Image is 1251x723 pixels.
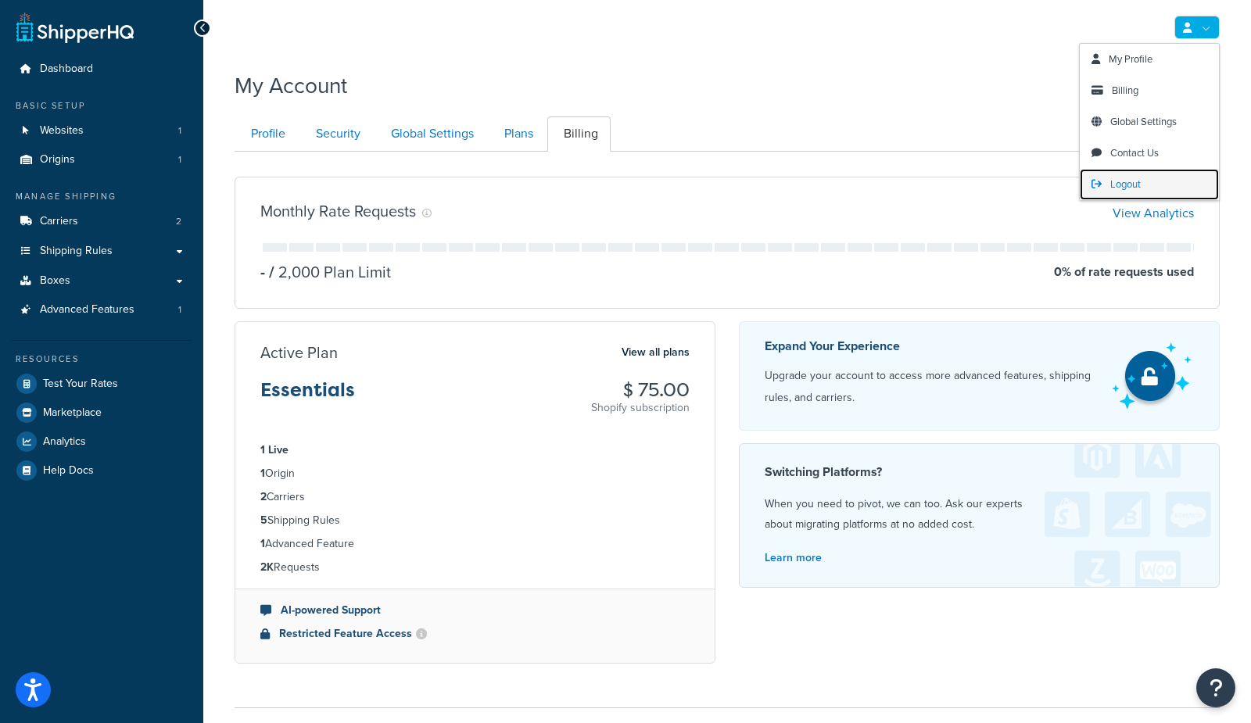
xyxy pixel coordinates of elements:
li: AI-powered Support [260,602,690,619]
li: Websites [12,116,192,145]
a: Analytics [12,428,192,456]
a: Contact Us [1080,138,1219,169]
li: Carriers [260,489,690,506]
strong: 5 [260,512,267,528]
strong: 1 [260,465,265,481]
a: View all plans [622,342,690,363]
a: Plans [488,116,546,152]
span: Contact Us [1110,145,1159,160]
li: Restricted Feature Access [260,625,690,642]
p: 0 % of rate requests used [1054,261,1194,283]
a: ShipperHQ Home [16,12,134,43]
a: View Analytics [1113,204,1194,222]
p: - [260,261,265,283]
h3: $ 75.00 [591,380,690,400]
a: Websites 1 [12,116,192,145]
span: Analytics [43,435,86,449]
span: 1 [178,303,181,317]
li: Shipping Rules [260,512,690,529]
a: Security [299,116,373,152]
div: Resources [12,353,192,366]
span: Logout [1110,177,1141,191]
strong: 2K [260,559,274,575]
span: Test Your Rates [43,378,118,391]
a: Marketplace [12,399,192,427]
button: Open Resource Center [1196,668,1235,707]
a: Test Your Rates [12,370,192,398]
a: Logout [1080,169,1219,200]
strong: 2 [260,489,267,505]
a: Billing [547,116,611,152]
span: 1 [178,153,181,166]
a: Expand Your Experience Upgrade your account to access more advanced features, shipping rules, and... [739,321,1220,431]
span: 2 [176,215,181,228]
a: Profile [235,116,298,152]
span: Marketplace [43,406,102,420]
a: Billing [1080,75,1219,106]
span: Origins [40,153,75,166]
strong: 1 [260,535,265,552]
h3: Essentials [260,380,355,413]
a: Global Settings [375,116,486,152]
p: When you need to pivot, we can too. Ask our experts about migrating platforms at no added cost. [765,494,1194,535]
li: Requests [260,559,690,576]
a: Shipping Rules [12,237,192,266]
a: My Profile [1080,44,1219,75]
span: Shipping Rules [40,245,113,258]
span: Global Settings [1110,114,1177,129]
h3: Active Plan [260,344,338,361]
a: Help Docs [12,456,192,485]
a: Advanced Features 1 [12,295,192,324]
span: My Profile [1109,52,1152,66]
span: Dashboard [40,63,93,76]
span: Websites [40,124,84,138]
span: Help Docs [43,464,94,478]
a: Origins 1 [12,145,192,174]
li: Origin [260,465,690,482]
h3: Monthly Rate Requests [260,202,416,220]
h4: Switching Platforms? [765,463,1194,481]
li: Advanced Features [12,295,192,324]
a: Learn more [765,549,822,566]
li: Carriers [12,207,192,236]
span: / [269,260,274,284]
div: Basic Setup [12,99,192,113]
h1: My Account [235,70,347,101]
p: Shopify subscription [591,400,690,416]
div: Manage Shipping [12,190,192,203]
p: Expand Your Experience [765,335,1098,357]
span: 1 [178,124,181,138]
span: Carriers [40,215,78,228]
span: Advanced Features [40,303,134,317]
span: Boxes [40,274,70,288]
li: Origins [12,145,192,174]
a: Dashboard [12,55,192,84]
p: Upgrade your account to access more advanced features, shipping rules, and carriers. [765,365,1098,409]
a: Carriers 2 [12,207,192,236]
a: Global Settings [1080,106,1219,138]
a: Boxes [12,267,192,295]
span: Billing [1112,83,1138,98]
li: Advanced Feature [260,535,690,553]
strong: 1 Live [260,442,289,458]
p: 2,000 Plan Limit [265,261,391,283]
